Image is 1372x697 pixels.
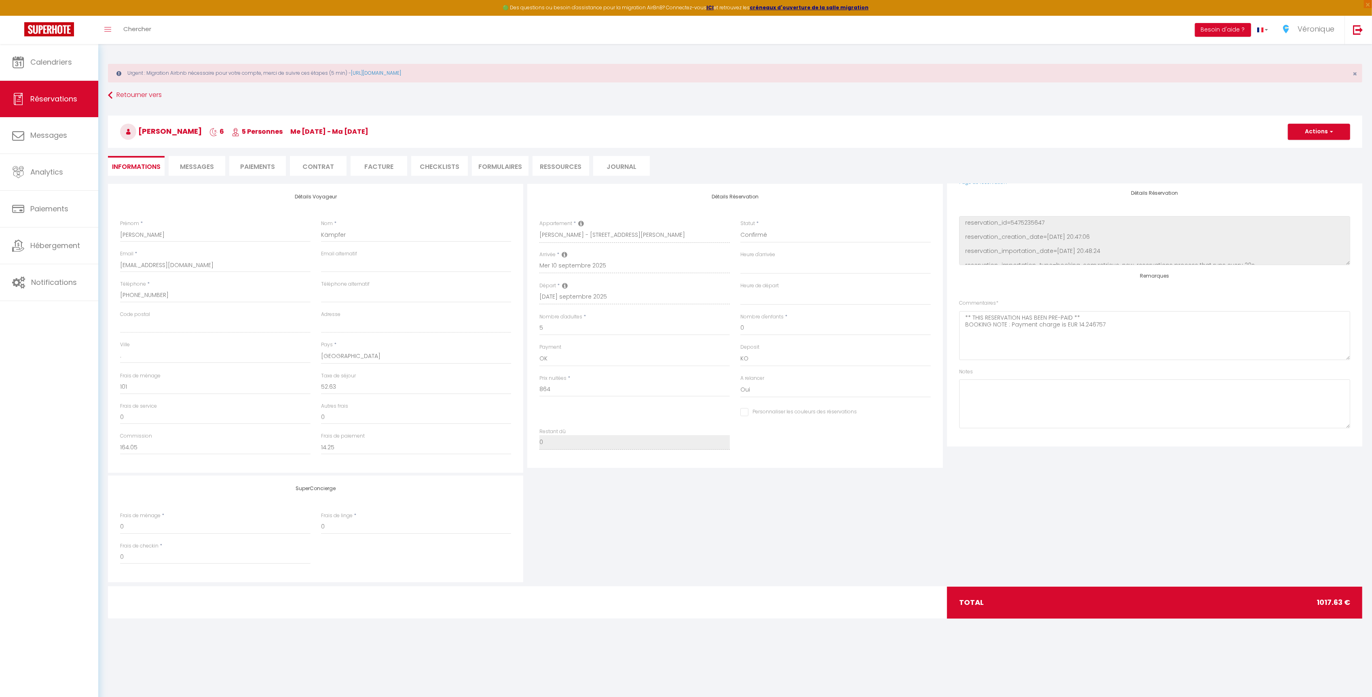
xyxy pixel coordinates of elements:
label: Commentaires [959,299,998,307]
label: Ville [120,341,130,349]
span: Calendriers [30,57,72,67]
li: Paiements [229,156,286,176]
li: Journal [593,156,650,176]
a: ... Véronique [1274,16,1345,44]
label: Email alternatif [321,250,357,258]
label: Heure de départ [740,282,779,290]
span: [PERSON_NAME] [120,126,202,136]
label: Téléphone [120,280,146,288]
img: ... [1280,23,1292,35]
h4: Remarques [959,273,1350,279]
label: Nombre d'enfants [740,313,784,321]
h4: Détails Réservation [539,194,930,200]
label: Frais de ménage [120,512,161,520]
span: Messages [180,162,214,171]
span: × [1353,69,1357,79]
span: Messages [30,130,67,140]
label: Statut [740,220,755,227]
a: [URL][DOMAIN_NAME] [351,69,401,76]
label: Nombre d'adultes [539,313,582,321]
label: Pays [321,341,333,349]
button: Close [1353,70,1357,78]
label: Restant dû [539,428,566,436]
img: logout [1353,25,1363,35]
a: ICI [706,4,714,11]
label: Prix nuitées [539,375,567,382]
div: Urgent : Migration Airbnb nécessaire pour votre compte, merci de suivre ces étapes (5 min) - [108,64,1362,82]
label: Frais de checkin [120,542,159,550]
label: Arrivée [539,251,556,259]
li: FORMULAIRES [472,156,529,176]
a: créneaux d'ouverture de la salle migration [750,4,869,11]
li: Contrat [290,156,347,176]
h4: Détails Voyageur [120,194,511,200]
label: Deposit [740,343,759,351]
span: me [DATE] - ma [DATE] [290,127,368,136]
label: Notes [959,368,973,376]
div: total [947,587,1362,618]
label: Payment [539,343,561,351]
label: Adresse [321,311,340,318]
label: Nom [321,220,333,227]
span: Véronique [1298,24,1334,34]
span: Chercher [123,25,151,33]
li: Ressources [533,156,589,176]
span: Analytics [30,167,63,177]
a: Chercher [117,16,157,44]
label: Frais de linge [321,512,353,520]
label: Appartement [539,220,572,227]
label: A relancer [740,375,764,382]
span: Réservations [30,94,77,104]
a: Retourner vers [108,88,1362,103]
label: Email [120,250,133,258]
img: Super Booking [24,22,74,36]
span: Hébergement [30,240,80,251]
label: Code postal [120,311,150,318]
label: Heure d'arrivée [740,251,775,259]
button: Actions [1288,124,1350,140]
label: Téléphone alternatif [321,280,370,288]
h4: SuperConcierge [120,486,511,491]
button: Ouvrir le widget de chat LiveChat [6,3,31,27]
label: Commission [120,432,152,440]
label: Taxe de séjour [321,372,356,380]
label: Autres frais [321,402,348,410]
li: Informations [108,156,165,176]
span: 1017.63 € [1317,597,1350,608]
h4: Détails Réservation [959,190,1350,196]
span: Paiements [30,204,68,214]
li: CHECKLISTS [411,156,468,176]
label: Frais de ménage [120,372,161,380]
label: Prénom [120,220,139,227]
label: Départ [539,282,556,290]
label: Frais de service [120,402,157,410]
label: Frais de paiement [321,432,365,440]
span: 5 Personnes [232,127,283,136]
li: Facture [351,156,407,176]
span: 6 [209,127,224,136]
span: Notifications [31,277,77,287]
button: Besoin d'aide ? [1195,23,1251,37]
